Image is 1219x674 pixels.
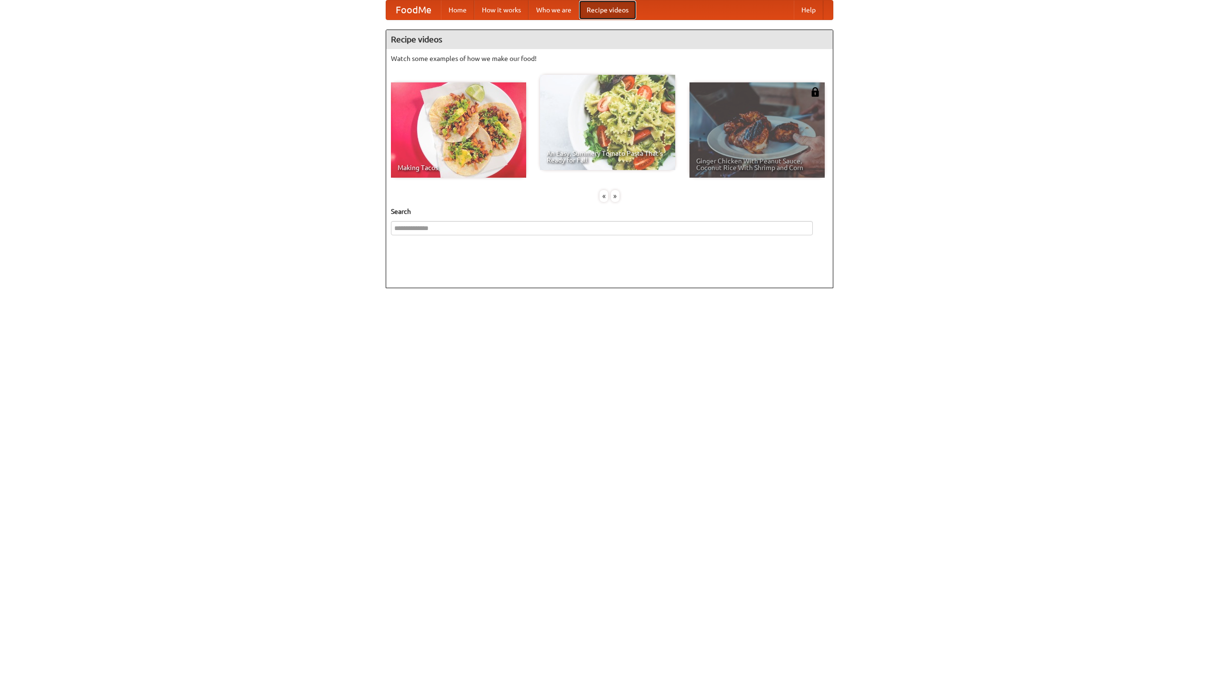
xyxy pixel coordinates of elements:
a: Help [794,0,823,20]
span: Making Tacos [398,164,520,171]
h5: Search [391,207,828,216]
a: Recipe videos [579,0,636,20]
a: An Easy, Summery Tomato Pasta That's Ready for Fall [540,75,675,170]
span: An Easy, Summery Tomato Pasta That's Ready for Fall [547,150,669,163]
div: « [600,190,608,202]
img: 483408.png [810,87,820,97]
div: » [611,190,619,202]
a: Home [441,0,474,20]
a: FoodMe [386,0,441,20]
a: Making Tacos [391,82,526,178]
a: How it works [474,0,529,20]
p: Watch some examples of how we make our food! [391,54,828,63]
a: Who we are [529,0,579,20]
h4: Recipe videos [386,30,833,49]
